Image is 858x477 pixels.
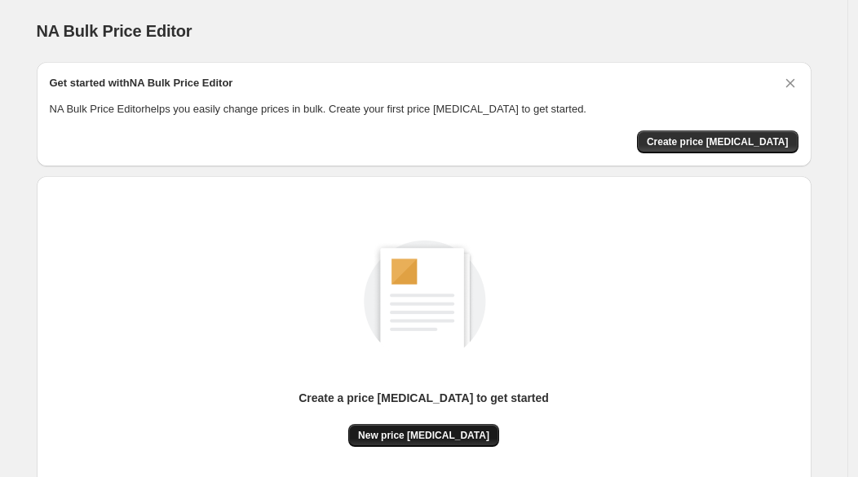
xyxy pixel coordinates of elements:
p: Create a price [MEDICAL_DATA] to get started [299,390,549,406]
span: New price [MEDICAL_DATA] [358,429,489,442]
p: NA Bulk Price Editor helps you easily change prices in bulk. Create your first price [MEDICAL_DAT... [50,101,798,117]
h2: Get started with NA Bulk Price Editor [50,75,233,91]
button: New price [MEDICAL_DATA] [348,424,499,447]
span: Create price [MEDICAL_DATA] [647,135,789,148]
span: NA Bulk Price Editor [37,22,192,40]
button: Create price change job [637,130,798,153]
button: Dismiss card [782,75,798,91]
